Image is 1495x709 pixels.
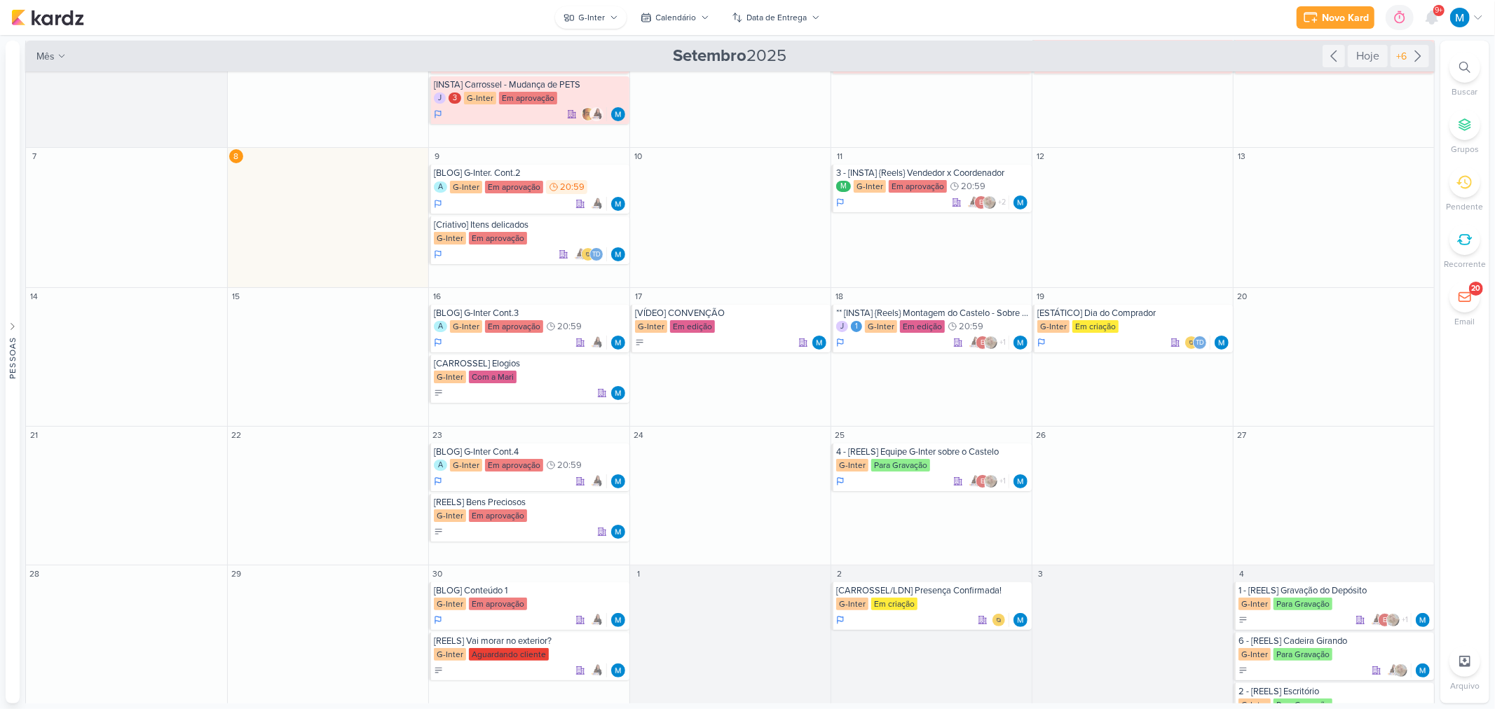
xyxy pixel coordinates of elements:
[611,525,625,539] div: Responsável: MARIANA MIRANDA
[434,308,627,319] div: [BLOG] G-Inter Cont.3
[589,663,607,677] div: Colaboradores: Amannda Primo
[635,308,828,319] div: [VÍDEO] CONVENÇÃO
[434,527,444,537] div: A Fazer
[581,107,595,121] img: Leandro Guedes
[632,567,646,581] div: 1
[469,371,517,383] div: Com a Mari
[434,249,442,260] div: Em Andamento
[833,149,847,163] div: 11
[434,666,444,675] div: A Fazer
[851,321,862,332] div: 1
[1384,617,1387,624] p: e
[836,598,868,610] div: G-Inter
[1235,428,1249,442] div: 27
[1393,49,1409,64] div: +6
[485,459,543,471] div: Em aprovação
[229,567,243,581] div: 29
[998,476,1006,487] span: +1
[1013,195,1028,209] img: MARIANA MIRANDA
[434,648,466,661] div: G-Inter
[434,109,442,120] div: Em Andamento
[967,474,981,488] img: Amannda Primo
[430,149,444,163] div: 9
[611,247,625,261] div: Responsável: MARIANA MIRANDA
[1013,613,1028,627] div: Responsável: MARIANA MIRANDA
[976,474,990,488] div: emersongranero@ginter.com.br
[1416,663,1430,677] img: MARIANA MIRANDA
[36,49,55,64] span: mês
[6,41,20,703] button: Pessoas
[229,149,243,163] div: 8
[836,181,851,192] div: M
[434,497,627,508] div: [REELS] Bens Preciosos
[1013,336,1028,350] img: MARIANA MIRANDA
[836,446,1029,457] div: 4 - [REELS] Equipe G-Inter sobre o Castelo
[430,428,444,442] div: 23
[434,79,627,90] div: [INSTA] Carrossel - Mudança de PETS
[981,340,985,347] p: e
[1196,340,1204,347] p: Td
[871,459,930,471] div: Para Gravação
[833,428,847,442] div: 25
[434,337,442,348] div: Em Andamento
[434,167,627,179] div: [BLOG] G-Inter. Cont.2
[632,149,646,163] div: 10
[589,613,603,627] img: Amannda Primo
[812,336,826,350] img: MARIANA MIRANDA
[1215,336,1229,350] img: MARIANA MIRANDA
[1274,648,1332,661] div: Para Gravação
[611,386,625,400] img: MARIANA MIRANDA
[464,92,496,104] div: G-Inter
[589,336,607,350] div: Colaboradores: Amannda Primo
[1185,336,1199,350] img: IDBOX - Agência de Design
[836,459,868,471] div: G-Inter
[589,474,607,488] div: Colaboradores: Amannda Primo
[670,320,715,333] div: Em edição
[449,92,461,104] div: 3
[589,613,607,627] div: Colaboradores: Amannda Primo
[560,182,585,192] span: 20:59
[573,247,587,261] img: Amannda Primo
[434,585,627,596] div: [BLOG] Conteúdo 1
[1238,635,1431,647] div: 6 - [REELS] Cadeira Girando
[611,247,625,261] img: MARIANA MIRANDA
[27,149,41,163] div: 7
[976,336,990,350] div: emersongranero@ginter.com.br
[1378,613,1392,627] div: emersongranero@ginter.com.br
[1193,336,1207,350] div: Thais de carvalho
[632,428,646,442] div: 24
[966,195,980,209] img: Amannda Primo
[450,181,482,193] div: G-Inter
[611,613,625,627] img: MARIANA MIRANDA
[434,476,442,487] div: Em Andamento
[1037,320,1070,333] div: G-Inter
[611,663,625,677] div: Responsável: MARIANA MIRANDA
[1238,648,1271,661] div: G-Inter
[1013,613,1028,627] img: MARIANA MIRANDA
[434,321,447,332] div: A
[974,195,988,209] div: emersongranero@ginter.com.br
[434,219,627,230] div: [Criativo] Itens delicados
[992,613,1009,627] div: Colaboradores: IDBOX - Agência de Design
[1348,45,1388,67] div: Hoje
[6,337,19,379] div: Pessoas
[836,614,845,626] div: Em Andamento
[1435,5,1443,16] span: 9+
[998,337,1006,348] span: +1
[499,92,557,104] div: Em aprovação
[1444,258,1486,270] p: Recorrente
[1447,200,1484,213] p: Pendente
[833,567,847,581] div: 2
[836,585,1029,596] div: [CARROSSEL/LDN] Presença Confirmada!
[430,567,444,581] div: 30
[611,663,625,677] img: MARIANA MIRANDA
[611,525,625,539] img: MARIANA MIRANDA
[1013,474,1028,488] div: Responsável: MARIANA MIRANDA
[1472,283,1481,294] div: 20
[967,336,1009,350] div: Colaboradores: Amannda Primo, emersongranero@ginter.com.br, Sarah Violante, marciorobalo@ginter.c...
[589,336,603,350] img: Amannda Primo
[1450,680,1480,692] p: Arquivo
[980,200,983,207] p: e
[854,180,886,193] div: G-Inter
[674,46,747,66] strong: Setembro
